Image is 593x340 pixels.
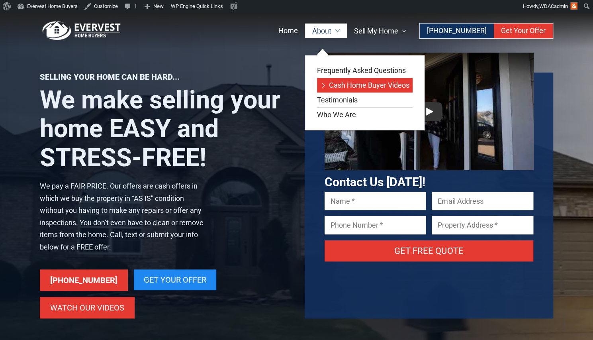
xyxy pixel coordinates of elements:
h1: We make selling your home EASY and STRESS-FREE! [40,86,289,172]
a: [PHONE_NUMBER] [40,269,128,291]
a: Sell My Home [347,24,414,38]
a: Who We Are [317,108,413,122]
input: Get Free Quote [325,240,534,261]
p: We pay a FAIR PRICE. Our offers are cash offers in which we buy the property in “AS IS” condition... [40,180,205,254]
a: Frequently Asked Questions [317,63,413,78]
form: Contact form [325,192,534,271]
input: Phone Number * [325,216,426,234]
a: About [305,24,347,38]
span: [PHONE_NUMBER] [427,26,487,35]
a: [PHONE_NUMBER] [420,24,494,38]
a: Cash Home Buyer Videos [317,78,413,92]
p: Selling your home can be hard... [40,73,289,82]
input: Property Address * [432,216,533,234]
a: Get Your Offer [494,24,553,38]
a: Watch Our Videos [40,297,135,318]
span: [PHONE_NUMBER] [50,275,117,285]
a: Get Your Offer [134,269,216,290]
a: Testimonials [317,93,413,107]
input: Name * [325,192,426,210]
a: Home [271,24,305,38]
img: logo.png [40,21,123,41]
h3: Contact Us [DATE]! [325,175,534,189]
span: WDACadmin [539,3,568,9]
input: Email Address [432,192,533,210]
